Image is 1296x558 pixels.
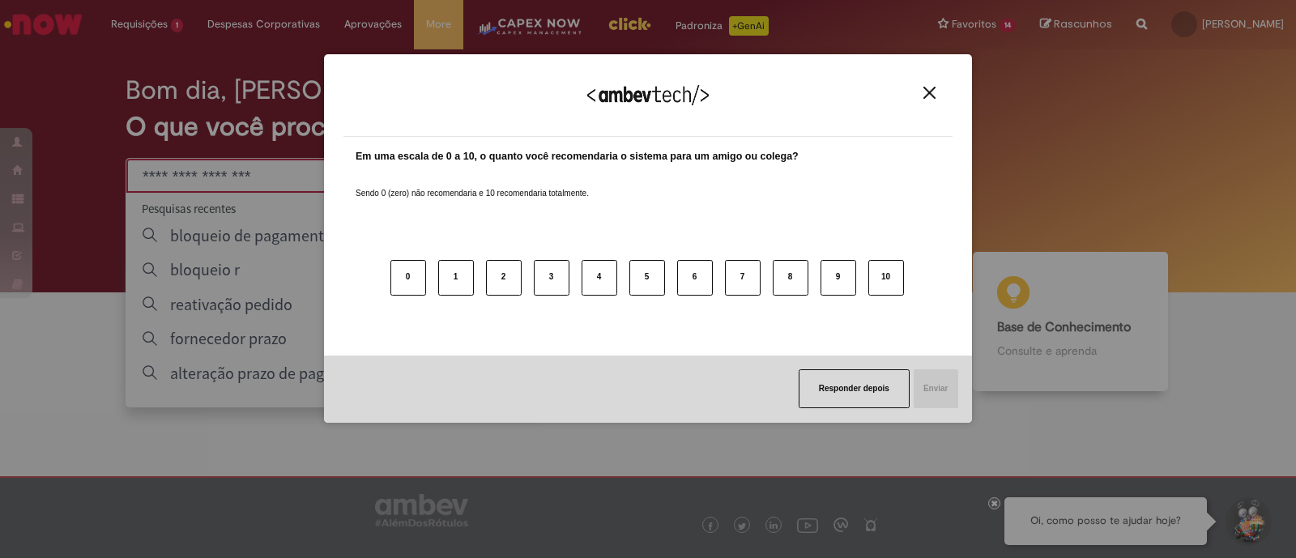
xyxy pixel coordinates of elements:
[821,260,856,296] button: 9
[438,260,474,296] button: 1
[919,86,940,100] button: Close
[868,260,904,296] button: 10
[725,260,761,296] button: 7
[356,168,589,199] label: Sendo 0 (zero) não recomendaria e 10 recomendaria totalmente.
[923,87,936,99] img: Close
[582,260,617,296] button: 4
[356,149,799,164] label: Em uma escala de 0 a 10, o quanto você recomendaria o sistema para um amigo ou colega?
[799,369,910,408] button: Responder depois
[629,260,665,296] button: 5
[534,260,569,296] button: 3
[773,260,808,296] button: 8
[587,85,709,105] img: Logo Ambevtech
[677,260,713,296] button: 6
[486,260,522,296] button: 2
[390,260,426,296] button: 0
